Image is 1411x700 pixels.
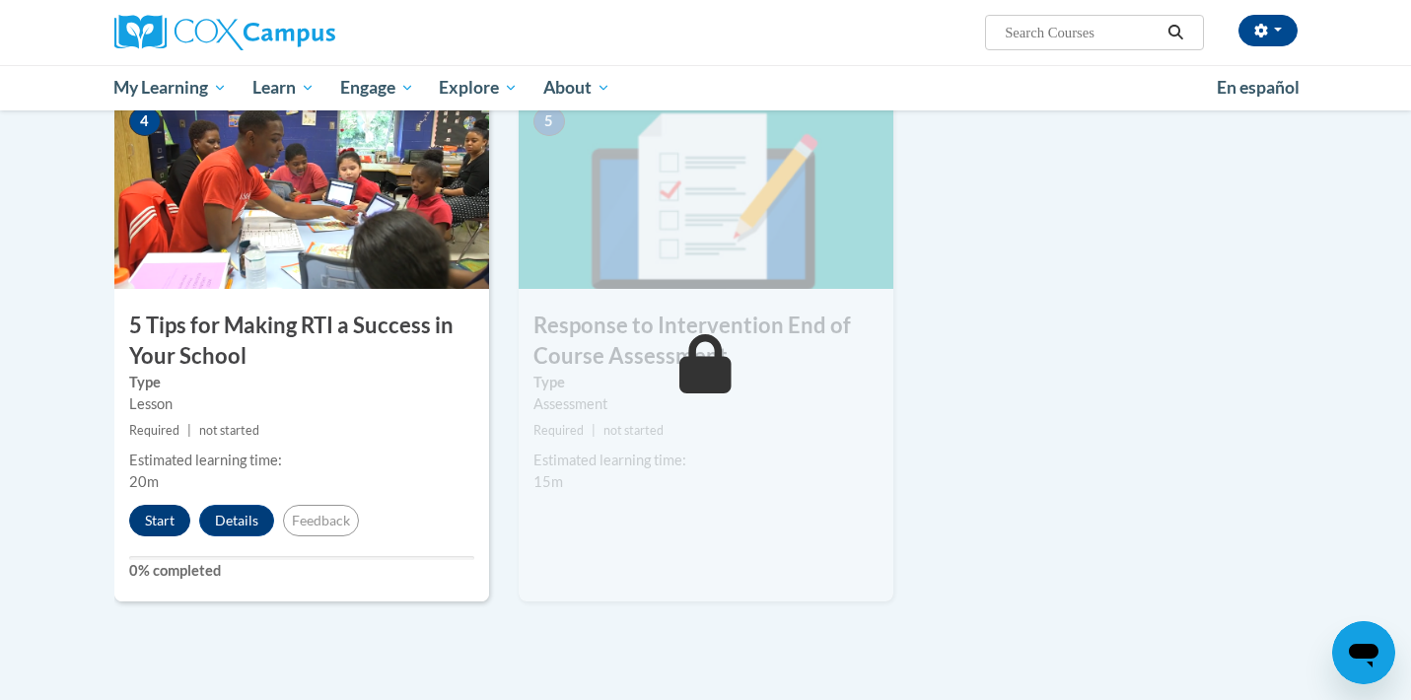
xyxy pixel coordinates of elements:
[283,505,359,536] button: Feedback
[187,423,191,438] span: |
[129,393,474,415] div: Lesson
[340,76,414,100] span: Engage
[533,473,563,490] span: 15m
[129,473,159,490] span: 20m
[102,65,241,110] a: My Learning
[114,15,489,50] a: Cox Campus
[199,505,274,536] button: Details
[439,76,518,100] span: Explore
[533,393,879,415] div: Assessment
[240,65,327,110] a: Learn
[129,106,161,136] span: 4
[603,423,664,438] span: not started
[1161,21,1190,44] button: Search
[1204,67,1312,108] a: En español
[1003,21,1161,44] input: Search Courses
[327,65,427,110] a: Engage
[114,15,335,50] img: Cox Campus
[426,65,530,110] a: Explore
[1238,15,1298,46] button: Account Settings
[533,372,879,393] label: Type
[129,560,474,582] label: 0% completed
[519,92,893,289] img: Course Image
[199,423,259,438] span: not started
[543,76,610,100] span: About
[1217,77,1300,98] span: En español
[129,423,179,438] span: Required
[129,372,474,393] label: Type
[519,311,893,372] h3: Response to Intervention End of Course Assessment
[129,505,190,536] button: Start
[113,76,227,100] span: My Learning
[592,423,596,438] span: |
[85,65,1327,110] div: Main menu
[533,450,879,471] div: Estimated learning time:
[114,92,489,289] img: Course Image
[114,311,489,372] h3: 5 Tips for Making RTI a Success in Your School
[1332,621,1395,684] iframe: Button to launch messaging window
[252,76,315,100] span: Learn
[129,450,474,471] div: Estimated learning time:
[533,106,565,136] span: 5
[530,65,623,110] a: About
[533,423,584,438] span: Required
